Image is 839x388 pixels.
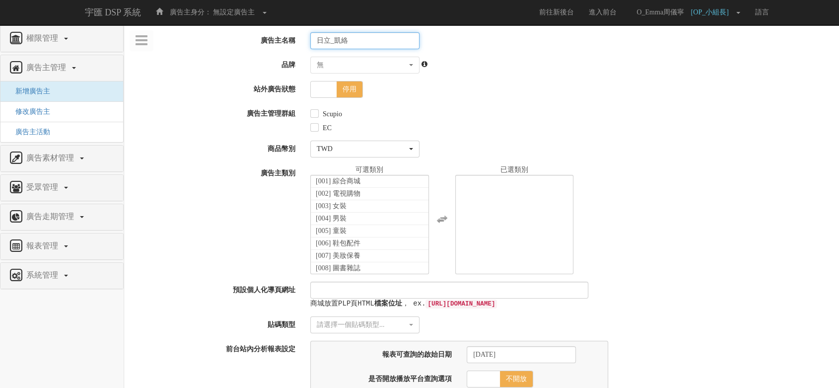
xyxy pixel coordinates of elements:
[24,241,63,250] span: 報表管理
[124,141,303,154] label: 商品幣別
[316,177,360,185] span: [001] 綜合商城
[8,180,116,196] a: 受眾管理
[8,151,116,166] a: 廣告素材管理
[310,316,419,333] button: 請選擇一個貼碼類型...
[317,144,407,154] div: TWD
[24,63,71,72] span: 廣告主管理
[310,165,429,175] div: 可選類別
[316,215,347,222] span: [004] 男裝
[8,60,116,76] a: 廣告主管理
[8,87,50,95] a: 新增廣告主
[310,57,419,74] button: 無
[8,128,50,136] a: 廣告主活動
[310,300,497,308] samp: 商城放置PLP頁HTML ， ex.
[317,60,407,70] div: 無
[24,271,63,279] span: 系統管理
[24,154,79,162] span: 廣告素材管理
[124,341,303,354] label: 前台站內分析報表設定
[124,282,303,295] label: 預設個人化導頁網址
[24,212,79,221] span: 廣告走期管理
[170,8,211,16] span: 廣告主身分：
[308,371,459,384] label: 是否開放播放平台查詢選項
[308,346,459,360] label: 報表可查詢的啟始日期
[124,165,303,178] label: 廣告主類別
[8,238,116,254] a: 報表管理
[691,8,733,16] span: [OP_小組長]
[316,252,360,259] span: [007] 美妝保養
[124,316,303,330] label: 貼碼類型
[320,123,332,133] label: EC
[310,141,419,157] button: TWD
[320,109,342,119] label: Scupio
[317,320,407,330] div: 請選擇一個貼碼類型...
[124,105,303,119] label: 廣告主管理群組
[8,209,116,225] a: 廣告走期管理
[8,108,50,115] a: 修改廣告主
[124,57,303,70] label: 品牌
[8,268,116,284] a: 系統管理
[374,300,402,308] strong: 檔案位址
[124,32,303,46] label: 廣告主名稱
[500,371,533,387] span: 不開放
[316,239,360,247] span: [006] 鞋包配件
[337,81,362,97] span: 停用
[24,34,63,42] span: 權限管理
[213,8,255,16] span: 無設定廣告主
[8,31,116,47] a: 權限管理
[631,8,689,16] span: O_Emma周儀寧
[124,81,303,94] label: 站外廣告狀態
[316,264,360,272] span: [008] 圖書雜誌
[24,183,63,191] span: 受眾管理
[455,165,574,175] div: 已選類別
[316,202,347,210] span: [003] 女裝
[316,227,347,234] span: [005] 童裝
[316,190,360,197] span: [002] 電視購物
[425,300,497,309] code: [URL][DOMAIN_NAME]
